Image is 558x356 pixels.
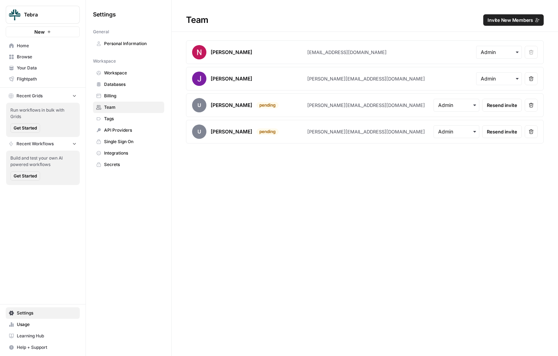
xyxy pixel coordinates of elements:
[17,65,77,71] span: Your Data
[93,29,109,35] span: General
[16,93,43,99] span: Recent Grids
[104,150,161,156] span: Integrations
[104,40,161,47] span: Personal Information
[192,98,206,112] span: u
[93,58,116,64] span: Workspace
[104,81,161,88] span: Databases
[192,72,206,86] img: avatar
[6,138,80,149] button: Recent Workflows
[93,125,164,136] a: API Providers
[14,173,37,179] span: Get Started
[172,14,558,26] div: Team
[34,28,45,35] span: New
[24,11,67,18] span: Tebra
[17,344,77,351] span: Help + Support
[438,128,475,135] input: Admin
[10,171,40,181] button: Get Started
[483,14,544,26] button: Invite New Members
[93,102,164,113] a: Team
[307,75,425,82] div: [PERSON_NAME][EMAIL_ADDRESS][DOMAIN_NAME]
[17,321,77,328] span: Usage
[256,128,279,135] div: pending
[6,307,80,319] a: Settings
[488,16,533,24] span: Invite New Members
[104,104,161,111] span: Team
[482,125,522,138] button: Resend invite
[211,102,252,109] div: [PERSON_NAME]
[104,161,161,168] span: Secrets
[6,91,80,101] button: Recent Grids
[438,102,475,109] input: Admin
[6,62,80,74] a: Your Data
[192,125,206,139] span: u
[104,116,161,122] span: Tags
[17,333,77,339] span: Learning Hub
[104,127,161,133] span: API Providers
[6,26,80,37] button: New
[307,49,387,56] div: [EMAIL_ADDRESS][DOMAIN_NAME]
[307,128,425,135] div: [PERSON_NAME][EMAIL_ADDRESS][DOMAIN_NAME]
[10,155,75,168] span: Build and test your own AI powered workflows
[93,159,164,170] a: Secrets
[10,123,40,133] button: Get Started
[6,40,80,52] a: Home
[211,75,252,82] div: [PERSON_NAME]
[6,330,80,342] a: Learning Hub
[487,102,517,109] span: Resend invite
[93,147,164,159] a: Integrations
[17,76,77,82] span: Flightpath
[93,113,164,125] a: Tags
[211,128,252,135] div: [PERSON_NAME]
[93,90,164,102] a: Billing
[104,70,161,76] span: Workspace
[93,67,164,79] a: Workspace
[211,49,252,56] div: [PERSON_NAME]
[487,128,517,135] span: Resend invite
[481,75,517,82] input: Admin
[93,10,116,19] span: Settings
[481,49,517,56] input: Admin
[104,138,161,145] span: Single Sign On
[93,38,164,49] a: Personal Information
[6,6,80,24] button: Workspace: Tebra
[6,51,80,63] a: Browse
[307,102,425,109] div: [PERSON_NAME][EMAIL_ADDRESS][DOMAIN_NAME]
[6,342,80,353] button: Help + Support
[93,79,164,90] a: Databases
[14,125,37,131] span: Get Started
[192,45,206,59] img: avatar
[8,8,21,21] img: Tebra Logo
[17,310,77,316] span: Settings
[10,107,75,120] span: Run workflows in bulk with Grids
[16,141,54,147] span: Recent Workflows
[93,136,164,147] a: Single Sign On
[6,73,80,85] a: Flightpath
[482,99,522,112] button: Resend invite
[17,43,77,49] span: Home
[256,102,279,108] div: pending
[104,93,161,99] span: Billing
[6,319,80,330] a: Usage
[17,54,77,60] span: Browse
